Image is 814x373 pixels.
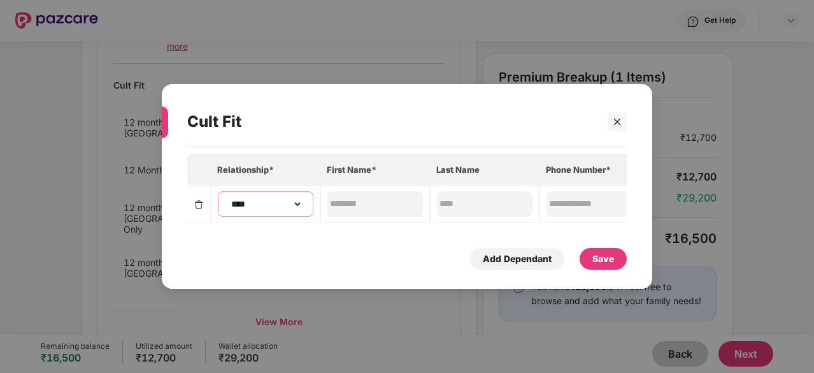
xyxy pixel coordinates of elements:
div: Add Dependant [483,252,552,266]
th: Relationship* [211,154,320,186]
th: Last Name [430,154,539,186]
img: svg+xml;base64,PHN2ZyBpZD0iRGVsZXRlLTMyeDMyIiB4bWxucz0iaHR0cDovL3d3dy53My5vcmcvMjAwMC9zdmciIHdpZH... [194,200,204,210]
th: Phone Number* [539,154,649,186]
div: Save [592,252,614,266]
div: Cult Fit [187,97,590,147]
span: close [613,117,622,126]
th: First Name* [320,154,430,186]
